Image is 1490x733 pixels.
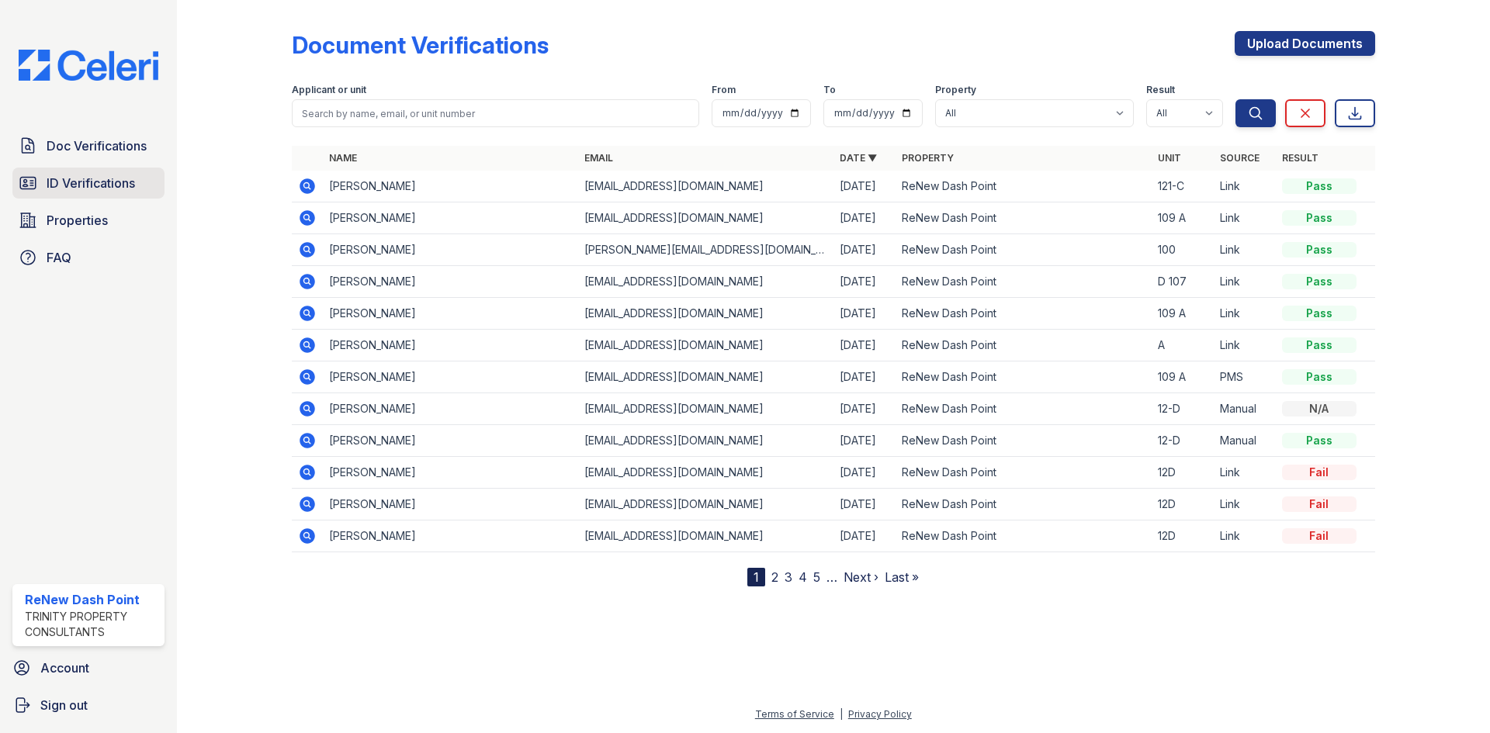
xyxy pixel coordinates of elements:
[1152,425,1214,457] td: 12-D
[1282,306,1357,321] div: Pass
[896,266,1151,298] td: ReNew Dash Point
[1282,242,1357,258] div: Pass
[1152,457,1214,489] td: 12D
[578,425,833,457] td: [EMAIL_ADDRESS][DOMAIN_NAME]
[833,202,896,234] td: [DATE]
[1152,393,1214,425] td: 12-D
[329,152,357,164] a: Name
[896,457,1151,489] td: ReNew Dash Point
[1282,274,1357,289] div: Pass
[292,31,549,59] div: Document Verifications
[47,211,108,230] span: Properties
[896,298,1151,330] td: ReNew Dash Point
[896,393,1151,425] td: ReNew Dash Point
[1214,330,1276,361] td: Link
[1214,489,1276,520] td: Link
[25,590,158,609] div: ReNew Dash Point
[1146,84,1175,96] label: Result
[40,659,89,677] span: Account
[833,425,896,457] td: [DATE]
[1152,266,1214,298] td: D 107
[12,205,165,236] a: Properties
[12,130,165,161] a: Doc Verifications
[1152,171,1214,202] td: 121-C
[1152,234,1214,266] td: 100
[935,84,976,96] label: Property
[833,234,896,266] td: [DATE]
[323,234,578,266] td: [PERSON_NAME]
[840,708,843,720] div: |
[578,202,833,234] td: [EMAIL_ADDRESS][DOMAIN_NAME]
[1282,401,1357,417] div: N/A
[1152,520,1214,552] td: 12D
[578,330,833,361] td: [EMAIL_ADDRESS][DOMAIN_NAME]
[1214,202,1276,234] td: Link
[323,266,578,298] td: [PERSON_NAME]
[1282,528,1357,544] div: Fail
[1282,496,1357,512] div: Fail
[1282,369,1357,385] div: Pass
[1214,425,1276,457] td: Manual
[896,234,1151,266] td: ReNew Dash Point
[40,696,88,714] span: Sign out
[755,708,834,720] a: Terms of Service
[12,242,165,273] a: FAQ
[578,520,833,552] td: [EMAIL_ADDRESS][DOMAIN_NAME]
[584,152,613,164] a: Email
[833,489,896,520] td: [DATE]
[896,489,1151,520] td: ReNew Dash Point
[1214,361,1276,393] td: PMS
[323,298,578,330] td: [PERSON_NAME]
[1282,465,1357,480] div: Fail
[1152,298,1214,330] td: 109 A
[833,298,896,330] td: [DATE]
[323,457,578,489] td: [PERSON_NAME]
[578,298,833,330] td: [EMAIL_ADDRESS][DOMAIN_NAME]
[848,708,912,720] a: Privacy Policy
[323,489,578,520] td: [PERSON_NAME]
[902,152,954,164] a: Property
[1158,152,1181,164] a: Unit
[292,99,699,127] input: Search by name, email, or unit number
[1214,266,1276,298] td: Link
[785,569,792,585] a: 3
[1214,457,1276,489] td: Link
[833,266,896,298] td: [DATE]
[823,84,836,96] label: To
[896,520,1151,552] td: ReNew Dash Point
[1214,298,1276,330] td: Link
[12,168,165,199] a: ID Verifications
[1282,433,1357,448] div: Pass
[578,171,833,202] td: [EMAIL_ADDRESS][DOMAIN_NAME]
[896,330,1151,361] td: ReNew Dash Point
[1220,152,1260,164] a: Source
[1282,152,1318,164] a: Result
[6,690,171,721] a: Sign out
[1214,393,1276,425] td: Manual
[1152,202,1214,234] td: 109 A
[578,266,833,298] td: [EMAIL_ADDRESS][DOMAIN_NAME]
[323,330,578,361] td: [PERSON_NAME]
[578,234,833,266] td: [PERSON_NAME][EMAIL_ADDRESS][DOMAIN_NAME]
[747,568,765,586] div: 1
[323,520,578,552] td: [PERSON_NAME]
[826,568,837,586] span: …
[833,361,896,393] td: [DATE]
[1214,520,1276,552] td: Link
[833,393,896,425] td: [DATE]
[833,520,896,552] td: [DATE]
[1235,31,1375,56] a: Upload Documents
[896,171,1151,202] td: ReNew Dash Point
[578,393,833,425] td: [EMAIL_ADDRESS][DOMAIN_NAME]
[1282,210,1357,226] div: Pass
[1152,361,1214,393] td: 109 A
[47,174,135,192] span: ID Verifications
[1282,178,1357,194] div: Pass
[1214,234,1276,266] td: Link
[896,425,1151,457] td: ReNew Dash Point
[833,330,896,361] td: [DATE]
[885,569,919,585] a: Last »
[1282,337,1357,353] div: Pass
[323,361,578,393] td: [PERSON_NAME]
[833,171,896,202] td: [DATE]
